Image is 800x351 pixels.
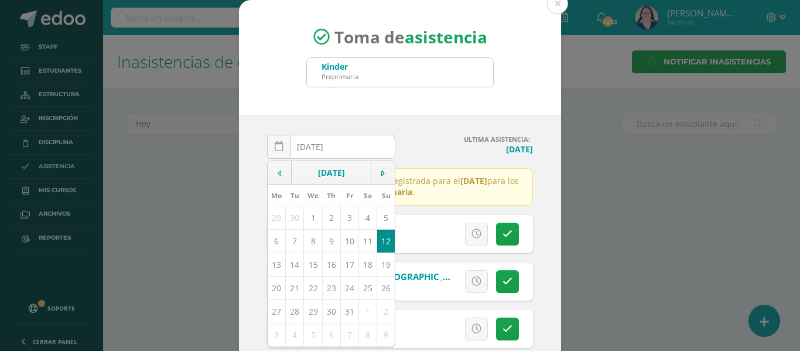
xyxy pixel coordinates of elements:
[322,61,358,72] div: Kinder
[307,58,493,87] input: Busca un grado o sección aquí...
[377,253,395,276] td: 19
[377,276,395,299] td: 26
[304,206,322,229] td: 1
[377,206,395,229] td: 5
[340,253,358,276] td: 17
[268,229,286,253] td: 6
[359,323,377,346] td: 8
[304,229,322,253] td: 8
[322,276,340,299] td: 23
[286,229,304,253] td: 7
[267,168,533,206] p: Ya existe toma de asistencia registrada para el para los estudiantes de .
[268,135,395,158] input: Fecha de Inasistencia
[359,206,377,229] td: 4
[286,206,304,229] td: 30
[359,276,377,299] td: 25
[304,299,322,323] td: 29
[322,323,340,346] td: 6
[340,206,358,229] td: 3
[322,206,340,229] td: 2
[377,299,395,323] td: 2
[377,323,395,346] td: 9
[322,253,340,276] td: 16
[340,299,358,323] td: 31
[304,276,322,299] td: 22
[286,185,304,206] th: Tu
[322,185,340,206] th: Th
[340,229,358,253] td: 10
[292,161,371,185] td: [DATE]
[405,26,487,48] strong: asistencia
[286,276,304,299] td: 21
[405,144,533,155] h4: [DATE]
[322,299,340,323] td: 30
[304,323,322,346] td: 5
[268,185,286,206] th: Mo
[268,253,286,276] td: 13
[359,185,377,206] th: Sa
[340,276,358,299] td: 24
[286,299,304,323] td: 28
[268,276,286,299] td: 20
[405,135,533,144] h4: ULTIMA ASISTENCIA:
[377,185,395,206] th: Su
[268,206,286,229] td: 29
[286,253,304,276] td: 14
[359,299,377,323] td: 1
[334,26,487,48] span: Toma de
[322,229,340,253] td: 9
[340,185,358,206] th: Fr
[359,253,377,276] td: 18
[304,185,322,206] th: We
[322,72,358,81] div: Preprimaria
[340,323,358,346] td: 7
[286,323,304,346] td: 4
[304,253,322,276] td: 15
[268,323,286,346] td: 3
[359,229,377,253] td: 11
[377,229,395,253] td: 12
[460,175,487,186] strong: [DATE]
[268,299,286,323] td: 27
